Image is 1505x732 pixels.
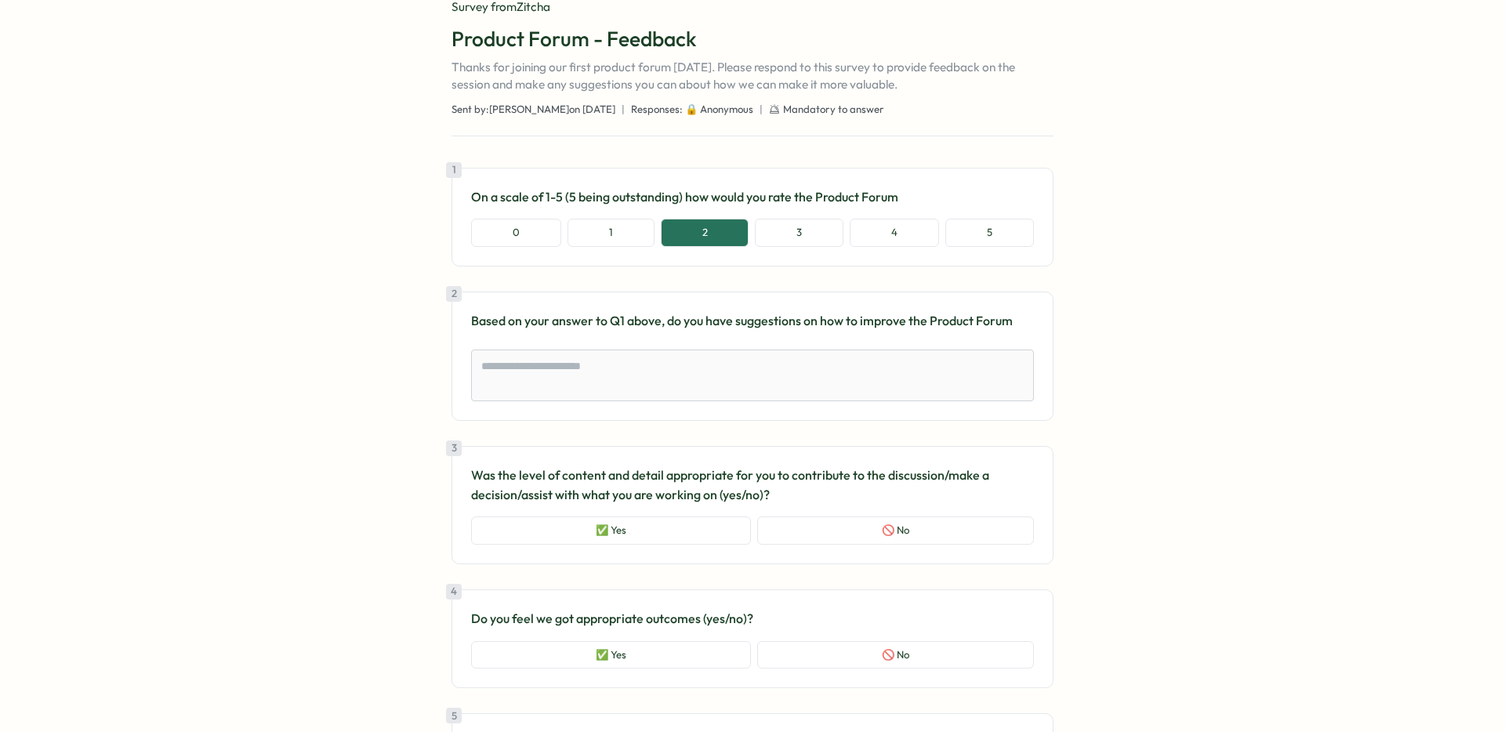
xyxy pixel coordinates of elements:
button: 🚫 No [757,516,1034,545]
span: | [622,103,625,117]
span: | [760,103,763,117]
div: 5 [446,708,462,723]
button: 1 [568,219,655,247]
button: 3 [755,219,843,247]
button: ✅ Yes [471,641,751,669]
div: 3 [446,440,462,456]
p: On a scale of 1-5 (5 being outstanding) how would you rate the Product Forum [471,187,1034,207]
button: 🚫 No [757,641,1034,669]
span: Responses: 🔒 Anonymous [631,103,753,117]
span: Sent by: [PERSON_NAME] on [DATE] [451,103,615,117]
button: ✅ Yes [471,516,751,545]
p: Based on your answer to Q1 above, do you have suggestions on how to improve the Product Forum [471,311,1034,331]
span: Mandatory to answer [783,103,884,117]
p: Thanks for joining our first product forum [DATE]. Please respond to this survey to provide feedb... [451,59,1053,93]
p: Was the level of content and detail appropriate for you to contribute to the discussion/make a de... [471,466,1034,505]
h1: Product Forum - Feedback [451,25,1053,53]
div: 2 [446,286,462,302]
div: 1 [446,162,462,178]
p: Do you feel we got appropriate outcomes (yes/no)? [471,609,1034,629]
button: 5 [945,219,1034,247]
button: 2 [661,219,749,247]
button: 0 [471,219,561,247]
div: 4 [446,584,462,600]
button: 4 [850,219,939,247]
